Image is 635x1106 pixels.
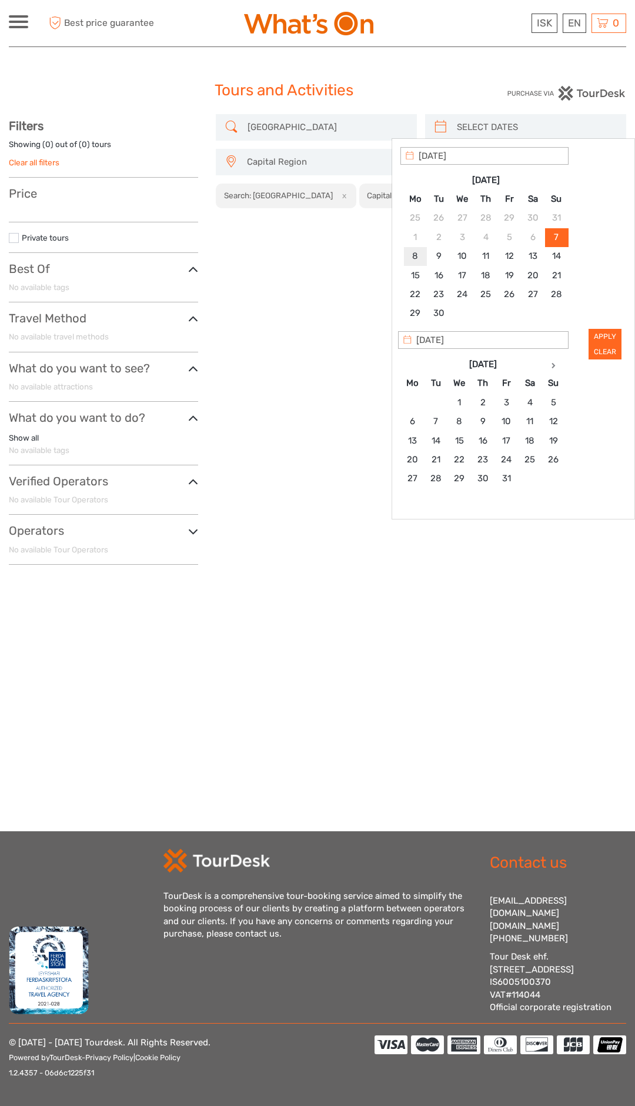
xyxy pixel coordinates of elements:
img: PurchaseViaTourDesk.png [507,86,626,101]
th: [DATE] [424,355,542,374]
td: 30 [521,209,544,228]
h3: What do you want to see? [9,361,198,375]
h1: Tours and Activities [215,81,420,100]
a: Privacy Policy [85,1053,133,1062]
th: Th [471,374,494,393]
td: 16 [427,266,450,285]
td: 4 [474,228,497,246]
h3: Verified Operators [9,474,198,488]
td: 27 [450,209,474,228]
td: 28 [424,469,447,488]
td: 29 [447,469,471,488]
td: 24 [450,285,474,304]
input: SELECT DATES [452,117,620,138]
td: 13 [521,247,544,266]
td: 4 [518,393,542,412]
th: Sa [521,189,544,208]
td: 28 [474,209,497,228]
a: Cookie Policy [135,1053,181,1062]
h3: Operators [9,524,198,538]
td: 9 [427,247,450,266]
small: 1.2.4357 - 06d6c1225f31 [9,1068,94,1077]
td: 7 [424,412,447,431]
a: Clear all filters [9,158,59,167]
th: Mo [400,374,424,393]
td: 17 [450,266,474,285]
td: 18 [474,266,497,285]
a: Official corporate registration [490,1002,611,1012]
th: Su [544,189,568,208]
td: 23 [427,285,450,304]
td: 6 [400,412,424,431]
span: 0 [611,17,621,29]
td: 8 [447,412,471,431]
img: td-logo-white.png [163,849,270,872]
td: 21 [424,450,447,469]
td: 15 [447,431,471,450]
td: 13 [400,431,424,450]
td: 20 [400,450,424,469]
td: 1 [447,393,471,412]
th: Mo [403,189,427,208]
td: 5 [542,393,565,412]
td: 15 [403,266,427,285]
div: Showing ( ) out of ( ) tours [9,139,198,157]
div: [EMAIL_ADDRESS][DOMAIN_NAME] [PHONE_NUMBER] [490,895,627,945]
th: Tu [427,189,450,208]
td: 14 [544,247,568,266]
th: We [447,374,471,393]
div: EN [563,14,586,33]
td: 11 [518,412,542,431]
td: 5 [497,228,521,246]
td: 12 [497,247,521,266]
td: 27 [400,469,424,488]
td: 9 [471,412,494,431]
span: No available travel methods [9,332,109,341]
td: 25 [518,450,542,469]
td: 19 [542,431,565,450]
td: 21 [544,266,568,285]
td: 26 [497,285,521,304]
th: Fr [497,189,521,208]
td: 27 [521,285,544,304]
h3: What do you want to do? [9,411,198,425]
th: Fr [494,374,518,393]
a: TourDesk [49,1053,82,1062]
span: ISK [537,17,552,29]
strong: Filters [9,119,44,133]
a: Show all [9,433,39,442]
button: Apply [589,329,621,344]
button: x [335,189,350,202]
td: 25 [474,285,497,304]
button: Clear [589,344,621,359]
img: What's On [244,12,373,35]
td: 30 [471,469,494,488]
td: 30 [427,304,450,323]
h3: Travel Method [9,311,198,325]
input: SEARCH [243,117,411,138]
td: 18 [518,431,542,450]
td: 28 [544,285,568,304]
td: 1 [403,228,427,246]
a: Private tours [22,233,69,242]
td: 26 [542,450,565,469]
img: fms.png [9,926,89,1014]
h3: Best Of [9,262,198,276]
span: No available tags [9,445,69,455]
p: © [DATE] - [DATE] Tourdesk. All Rights Reserved. [9,1035,210,1081]
td: 12 [542,412,565,431]
td: 31 [544,209,568,228]
h2: Capital Region [367,191,419,200]
th: Th [474,189,497,208]
td: 3 [494,393,518,412]
td: 14 [424,431,447,450]
td: 25 [403,209,427,228]
td: 19 [497,266,521,285]
td: 29 [497,209,521,228]
label: 0 [82,139,87,150]
td: 16 [471,431,494,450]
td: 10 [494,412,518,431]
td: 26 [427,209,450,228]
td: 8 [403,247,427,266]
td: 24 [494,450,518,469]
